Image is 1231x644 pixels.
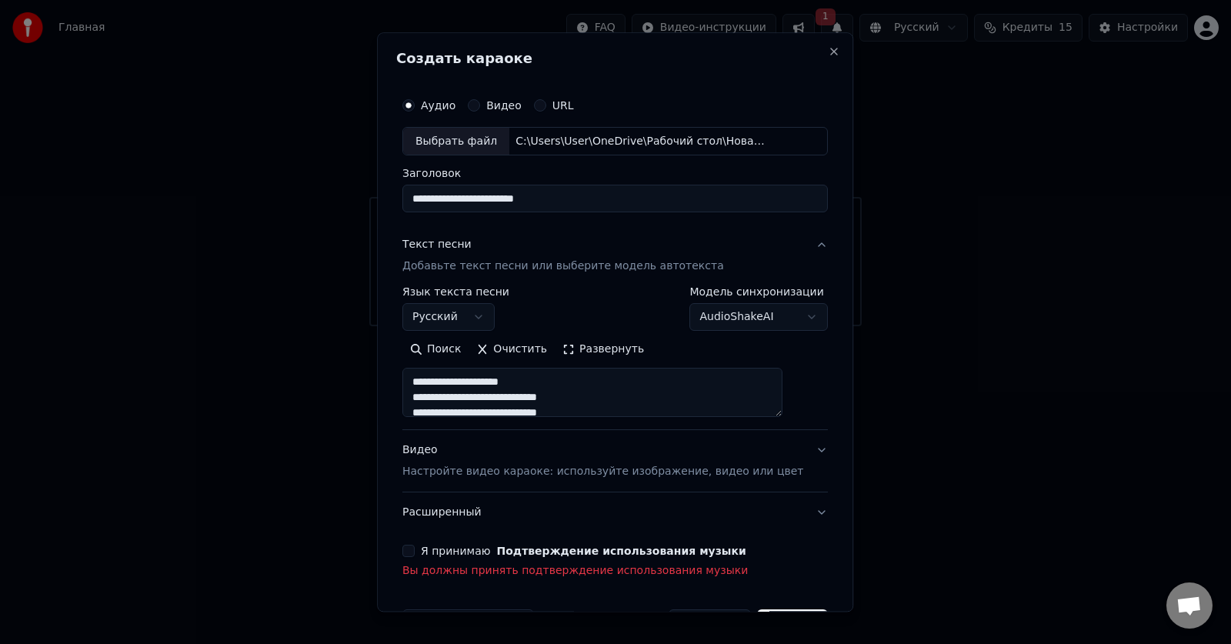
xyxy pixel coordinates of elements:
button: Поиск [402,338,469,362]
div: Выбрать файл [403,128,509,155]
label: Видео [486,100,522,111]
label: Заголовок [402,169,828,179]
h2: Создать караоке [396,52,834,65]
button: Я принимаю [497,546,746,557]
button: Текст песниДобавьте текст песни или выберите модель автотекста [402,225,828,287]
label: Язык текста песни [402,287,509,298]
div: Текст песни [402,238,472,253]
button: Очистить [469,338,555,362]
div: C:\Users\User\OneDrive\Рабочий стол\Новая папка\[PERSON_NAME]-Бьют-волны-_minus_.wav [509,134,771,149]
div: Видео [402,443,803,480]
button: ВидеоНастройте видео караоке: используйте изображение, видео или цвет [402,431,828,492]
label: Я принимаю [421,546,746,557]
label: Модель синхронизации [690,287,829,298]
p: Добавьте текст песни или выберите модель автотекста [402,259,724,275]
label: Аудио [421,100,455,111]
div: Текст песниДобавьте текст песни или выберите модель автотекста [402,287,828,430]
p: Настройте видео караоке: используйте изображение, видео или цвет [402,465,803,480]
button: Развернуть [555,338,652,362]
button: Расширенный [402,493,828,533]
button: Отменить [669,610,751,638]
button: Создать [757,610,828,638]
p: Вы должны принять подтверждение использования музыки [402,564,828,579]
label: URL [552,100,574,111]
